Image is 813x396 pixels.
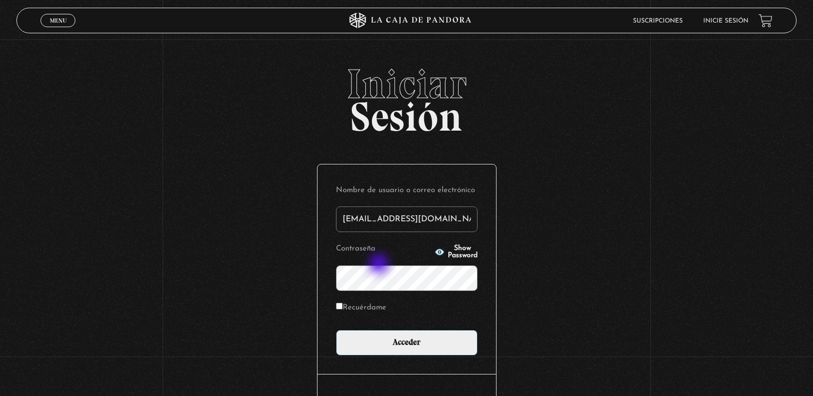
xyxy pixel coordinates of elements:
[16,64,797,105] span: Iniciar
[434,245,478,259] button: Show Password
[16,64,797,129] h2: Sesión
[703,18,748,24] a: Inicie sesión
[336,241,431,257] label: Contraseña
[633,18,683,24] a: Suscripciones
[46,26,70,33] span: Cerrar
[336,183,478,199] label: Nombre de usuario o correo electrónico
[336,300,386,316] label: Recuérdame
[336,303,343,309] input: Recuérdame
[50,17,67,24] span: Menu
[448,245,478,259] span: Show Password
[759,14,772,28] a: View your shopping cart
[336,330,478,356] input: Acceder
